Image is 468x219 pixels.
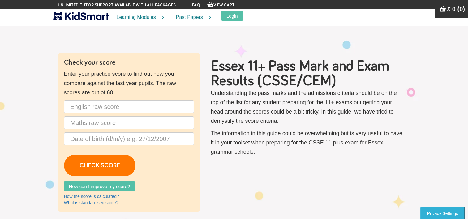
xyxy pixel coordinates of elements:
[64,116,194,129] input: Maths raw score
[64,155,135,176] a: CHECK SCORE
[53,11,109,22] img: KidSmart logo
[64,100,194,113] input: English raw score
[109,9,168,26] a: Learning Modules
[211,129,404,157] p: The information in this guide could be overwhelming but is very useful to have it in your toolset...
[64,181,135,191] a: How can I improve my score?
[168,9,215,26] a: Past Papers
[440,6,446,12] img: Your items in the shopping basket
[221,11,243,21] button: Login
[447,6,465,12] span: £ 0 (0)
[64,200,119,205] a: What is standardised score?
[64,194,119,199] a: How the score is calculated?
[207,2,213,8] img: Your items in the shopping basket
[58,2,176,8] span: Unlimited tutor support available with all packages
[211,88,404,126] p: Understanding the pass marks and the admissions criteria should be on the top of the list for any...
[207,3,235,7] a: View Cart
[64,69,194,97] p: Enter your practice score to find out how you compare against the last year pupils. The raw score...
[211,59,404,88] h1: Essex 11+ Pass Mark and Exam Results (CSSE/CEM)
[64,59,194,66] h4: Check your score
[192,3,200,7] a: FAQ
[64,132,194,145] input: Date of birth (d/m/y) e.g. 27/12/2007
